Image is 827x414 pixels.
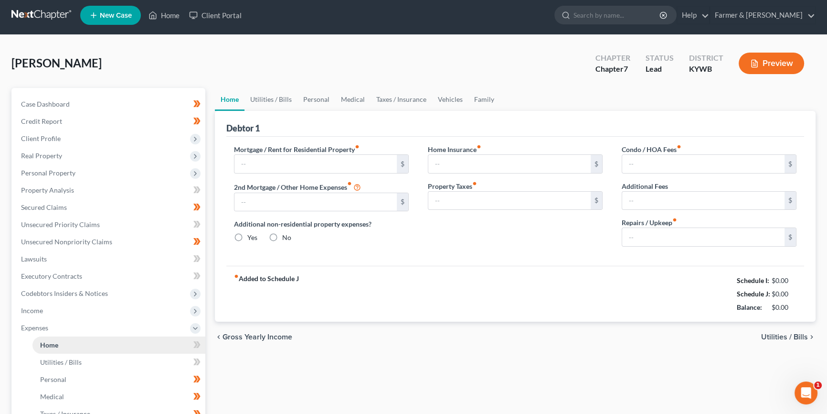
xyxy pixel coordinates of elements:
a: Home [215,88,244,111]
span: Unsecured Nonpriority Claims [21,238,112,246]
a: Medical [335,88,371,111]
div: $0.00 [772,289,797,299]
iframe: Intercom live chat [795,381,817,404]
span: Home [40,341,58,349]
a: Secured Claims [13,199,205,216]
input: -- [622,228,785,246]
label: Additional non-residential property expenses? [234,219,409,229]
div: $ [785,155,796,173]
a: Help [677,7,709,24]
span: Utilities / Bills [761,333,808,341]
a: Credit Report [13,113,205,130]
div: $0.00 [772,303,797,312]
a: Home [32,337,205,354]
a: Family [468,88,500,111]
a: Utilities / Bills [32,354,205,371]
i: fiber_manual_record [672,218,677,222]
a: Lawsuits [13,251,205,268]
span: Codebtors Insiders & Notices [21,289,108,297]
label: Property Taxes [428,181,477,191]
i: fiber_manual_record [477,144,481,149]
div: $ [785,228,796,246]
a: Case Dashboard [13,96,205,113]
div: District [689,53,723,64]
a: Vehicles [432,88,468,111]
label: Additional Fees [622,181,668,191]
strong: Added to Schedule J [234,274,299,314]
span: Gross Yearly Income [223,333,292,341]
button: Utilities / Bills chevron_right [761,333,816,341]
span: Secured Claims [21,203,67,211]
div: Chapter [595,53,630,64]
div: Chapter [595,64,630,75]
i: chevron_right [808,333,816,341]
i: fiber_manual_record [234,274,239,279]
a: Medical [32,388,205,405]
strong: Balance: [737,303,762,311]
div: $ [785,192,796,210]
label: Mortgage / Rent for Residential Property [234,144,360,154]
a: Taxes / Insurance [371,88,432,111]
span: New Case [100,12,132,19]
a: Utilities / Bills [244,88,297,111]
label: Condo / HOA Fees [622,144,681,154]
input: -- [622,155,785,173]
a: Personal [297,88,335,111]
input: -- [428,192,591,210]
strong: Schedule J: [737,290,770,298]
input: -- [234,193,397,211]
a: Property Analysis [13,182,205,199]
a: Client Portal [184,7,246,24]
label: Home Insurance [428,144,481,154]
button: chevron_left Gross Yearly Income [215,333,292,341]
div: Debtor 1 [226,122,260,134]
i: fiber_manual_record [472,181,477,186]
a: Home [144,7,184,24]
strong: Schedule I: [737,276,769,284]
a: Personal [32,371,205,388]
span: Case Dashboard [21,100,70,108]
a: Executory Contracts [13,268,205,285]
span: Property Analysis [21,186,74,194]
div: $ [397,193,408,211]
span: Income [21,306,43,315]
span: Expenses [21,324,48,332]
span: Unsecured Priority Claims [21,220,100,229]
div: $ [591,192,602,210]
span: Credit Report [21,117,62,125]
label: Yes [247,233,257,242]
input: -- [622,192,785,210]
input: -- [234,155,397,173]
span: Lawsuits [21,255,47,263]
div: Lead [646,64,674,75]
span: Personal [40,375,66,383]
span: Executory Contracts [21,272,82,280]
i: fiber_manual_record [347,181,352,186]
span: [PERSON_NAME] [11,56,102,70]
span: 7 [624,64,628,73]
label: 2nd Mortgage / Other Home Expenses [234,181,361,193]
div: $0.00 [772,276,797,285]
div: $ [397,155,408,173]
i: fiber_manual_record [355,144,360,149]
i: chevron_left [215,333,223,341]
a: Unsecured Nonpriority Claims [13,233,205,251]
button: Preview [739,53,804,74]
label: No [282,233,291,242]
div: KYWB [689,64,723,75]
i: fiber_manual_record [677,144,681,149]
a: Unsecured Priority Claims [13,216,205,233]
span: Client Profile [21,134,61,142]
label: Repairs / Upkeep [622,218,677,228]
input: -- [428,155,591,173]
span: Medical [40,392,64,401]
span: Personal Property [21,169,75,177]
span: 1 [814,381,822,389]
a: Farmer & [PERSON_NAME] [710,7,815,24]
span: Real Property [21,152,62,160]
div: $ [591,155,602,173]
span: Utilities / Bills [40,358,82,366]
input: Search by name... [573,6,661,24]
div: Status [646,53,674,64]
